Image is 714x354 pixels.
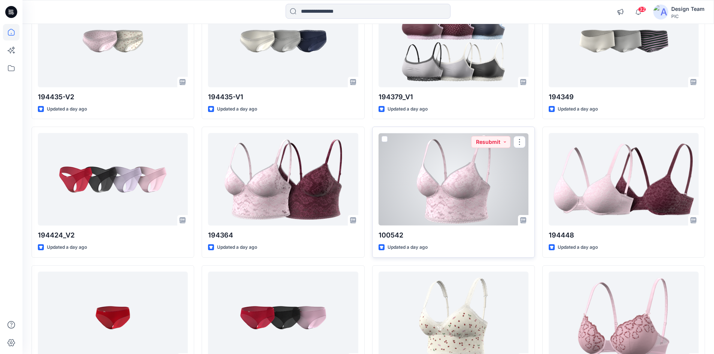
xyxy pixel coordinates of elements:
[653,4,668,19] img: avatar
[38,92,188,102] p: 194435-V2
[217,243,257,251] p: Updated a day ago
[549,230,699,240] p: 194448
[388,243,428,251] p: Updated a day ago
[549,92,699,102] p: 194349
[379,230,528,240] p: 100542
[47,243,87,251] p: Updated a day ago
[38,133,188,226] a: 194424_V2
[379,92,528,102] p: 194379_V1
[388,105,428,113] p: Updated a day ago
[217,105,257,113] p: Updated a day ago
[671,13,705,19] div: PIC
[379,133,528,226] a: 100542
[549,133,699,226] a: 194448
[208,133,358,226] a: 194364
[38,230,188,240] p: 194424_V2
[638,6,646,12] span: 32
[47,105,87,113] p: Updated a day ago
[558,105,598,113] p: Updated a day ago
[208,92,358,102] p: 194435-V1
[671,4,705,13] div: Design Team
[208,230,358,240] p: 194364
[558,243,598,251] p: Updated a day ago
